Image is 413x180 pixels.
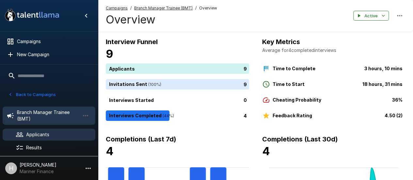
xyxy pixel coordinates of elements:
[262,38,300,46] b: Key Metrics
[106,6,128,10] u: Campaigns
[262,47,405,54] p: Average for 4 completed interviews
[262,135,338,143] b: Completions (Last 30d)
[273,66,315,71] b: Time to Complete
[195,5,197,11] span: /
[106,13,217,26] h4: Overview
[244,96,247,103] p: 0
[273,113,312,118] b: Feedback Rating
[244,81,247,88] p: 9
[130,5,132,11] span: /
[364,66,403,71] b: 3 hours, 10 mins
[362,81,403,87] b: 18 hours, 31 mins
[273,81,305,87] b: Time to Start
[262,144,270,158] b: 4
[106,38,158,46] b: Interview Funnel
[199,5,217,11] span: Overview
[106,47,113,60] b: 9
[392,97,403,103] b: 36%
[106,144,114,158] b: 4
[385,113,403,118] b: 4.50 (2)
[353,11,389,21] button: Active
[244,112,247,119] p: 4
[134,6,193,10] u: Branch Manager Trainee (BMT)
[244,65,247,72] p: 9
[106,135,176,143] b: Completions (Last 7d)
[273,97,321,103] b: Cheating Probability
